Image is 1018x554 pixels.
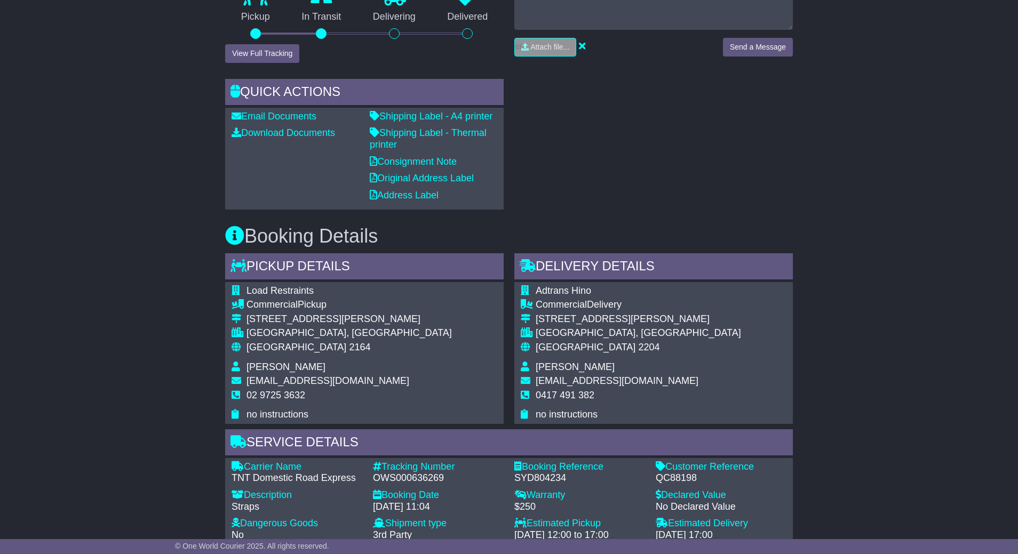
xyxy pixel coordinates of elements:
[225,44,299,63] button: View Full Tracking
[514,472,645,484] div: SYD804234
[656,461,786,473] div: Customer Reference
[246,285,314,296] span: Load Restraints
[246,299,298,310] span: Commercial
[370,127,487,150] a: Shipping Label - Thermal printer
[536,327,741,339] div: [GEOGRAPHIC_DATA], [GEOGRAPHIC_DATA]
[370,111,492,122] a: Shipping Label - A4 printer
[432,11,504,23] p: Delivered
[373,518,504,529] div: Shipment type
[656,529,786,541] div: [DATE] 17:00
[514,461,645,473] div: Booking Reference
[514,518,645,529] div: Estimated Pickup
[232,489,362,501] div: Description
[656,518,786,529] div: Estimated Delivery
[536,390,594,400] span: 0417 491 382
[225,226,793,247] h3: Booking Details
[246,314,452,325] div: [STREET_ADDRESS][PERSON_NAME]
[232,127,335,138] a: Download Documents
[246,390,305,400] span: 02 9725 3632
[232,501,362,513] div: Straps
[373,461,504,473] div: Tracking Number
[246,362,325,372] span: [PERSON_NAME]
[536,285,591,296] span: Adtrans Hino
[638,342,659,352] span: 2204
[656,472,786,484] div: QC88198
[246,327,452,339] div: [GEOGRAPHIC_DATA], [GEOGRAPHIC_DATA]
[536,375,698,386] span: [EMAIL_ADDRESS][DOMAIN_NAME]
[370,190,439,200] a: Address Label
[232,518,362,529] div: Dangerous Goods
[175,542,329,550] span: © One World Courier 2025. All rights reserved.
[225,79,504,108] div: Quick Actions
[723,38,793,57] button: Send a Message
[373,489,504,501] div: Booking Date
[246,375,409,386] span: [EMAIL_ADDRESS][DOMAIN_NAME]
[232,111,316,122] a: Email Documents
[536,362,615,372] span: [PERSON_NAME]
[370,173,474,183] a: Original Address Label
[536,409,598,420] span: no instructions
[373,472,504,484] div: OWS000636269
[225,429,793,458] div: Service Details
[370,156,457,167] a: Consignment Note
[225,253,504,282] div: Pickup Details
[373,529,412,540] span: 3rd Party
[232,529,244,540] span: No
[232,461,362,473] div: Carrier Name
[373,501,504,513] div: [DATE] 11:04
[656,489,786,501] div: Declared Value
[514,529,645,541] div: [DATE] 12:00 to 17:00
[286,11,357,23] p: In Transit
[536,299,587,310] span: Commercial
[225,11,286,23] p: Pickup
[656,501,786,513] div: No Declared Value
[232,472,362,484] div: TNT Domestic Road Express
[536,314,741,325] div: [STREET_ADDRESS][PERSON_NAME]
[246,409,308,420] span: no instructions
[357,11,432,23] p: Delivering
[514,489,645,501] div: Warranty
[514,253,793,282] div: Delivery Details
[514,501,645,513] div: $250
[349,342,370,352] span: 2164
[536,342,635,352] span: [GEOGRAPHIC_DATA]
[246,342,346,352] span: [GEOGRAPHIC_DATA]
[246,299,452,311] div: Pickup
[536,299,741,311] div: Delivery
